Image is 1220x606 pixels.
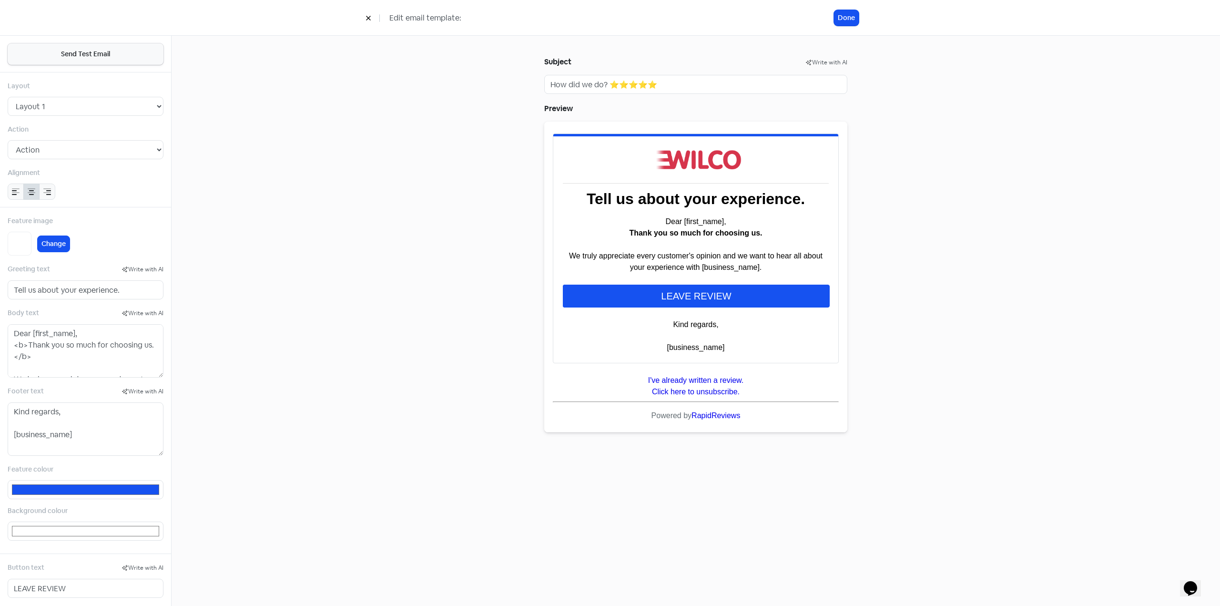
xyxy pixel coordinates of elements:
[389,12,461,24] span: Edit email template:
[108,266,195,274] a: Click here to unsubscribe.
[8,43,163,65] button: Send Test Email
[8,81,30,91] label: Layout
[37,236,70,252] button: Change
[812,59,847,66] span: Write with AI
[19,163,285,186] a: LEAVE REVIEW
[834,10,859,26] button: Done
[9,288,295,300] div: Powered by
[19,24,285,232] div: Dear [first_name], We truly appreciate every customer's opinion and we want to hear all about you...
[8,216,53,226] label: Feature image
[8,124,29,134] label: Action
[544,55,805,69] h5: Subject
[8,168,40,178] label: Alignment
[8,308,122,318] label: Body text
[544,102,847,116] h5: Preview
[128,388,163,395] span: Write with AI
[104,24,199,52] img: 6231d7c8-57c1-41f2-a3c8-307e45c03984.png
[147,290,196,298] a: RapidReviews
[8,264,122,274] label: Greeting text
[104,255,199,263] a: I've already written a review.
[85,107,218,115] b: Thank you so much for choosing us.
[8,386,122,396] label: Footer text
[128,266,163,273] span: Write with AI
[8,506,68,516] label: Background colour
[1180,568,1210,596] iframe: chat widget
[8,464,53,474] label: Feature colour
[42,69,261,86] span: Tell us about your experience.
[128,309,163,317] span: Write with AI
[8,563,122,573] label: Button text
[128,564,163,572] span: Write with AI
